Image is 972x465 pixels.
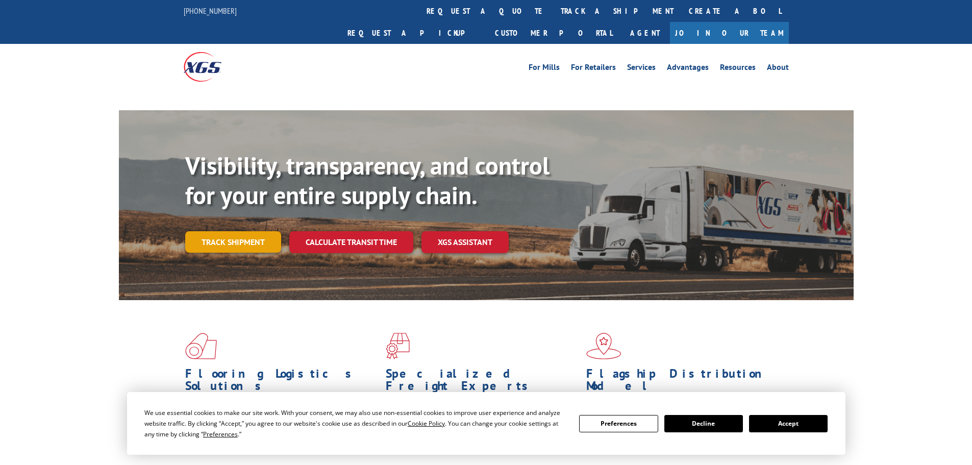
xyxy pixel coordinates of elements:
[185,231,281,253] a: Track shipment
[664,415,743,432] button: Decline
[667,63,709,75] a: Advantages
[184,6,237,16] a: [PHONE_NUMBER]
[185,333,217,359] img: xgs-icon-total-supply-chain-intelligence-red
[529,63,560,75] a: For Mills
[144,407,567,439] div: We use essential cookies to make our site work. With your consent, we may also use non-essential ...
[627,63,656,75] a: Services
[340,22,487,44] a: Request a pickup
[289,231,413,253] a: Calculate transit time
[185,368,378,397] h1: Flooring Logistics Solutions
[386,333,410,359] img: xgs-icon-focused-on-flooring-red
[421,231,509,253] a: XGS ASSISTANT
[720,63,756,75] a: Resources
[579,415,658,432] button: Preferences
[586,368,779,397] h1: Flagship Distribution Model
[408,419,445,428] span: Cookie Policy
[571,63,616,75] a: For Retailers
[670,22,789,44] a: Join Our Team
[386,368,579,397] h1: Specialized Freight Experts
[203,430,238,438] span: Preferences
[620,22,670,44] a: Agent
[127,392,845,455] div: Cookie Consent Prompt
[586,333,621,359] img: xgs-icon-flagship-distribution-model-red
[749,415,828,432] button: Accept
[185,150,550,211] b: Visibility, transparency, and control for your entire supply chain.
[487,22,620,44] a: Customer Portal
[767,63,789,75] a: About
